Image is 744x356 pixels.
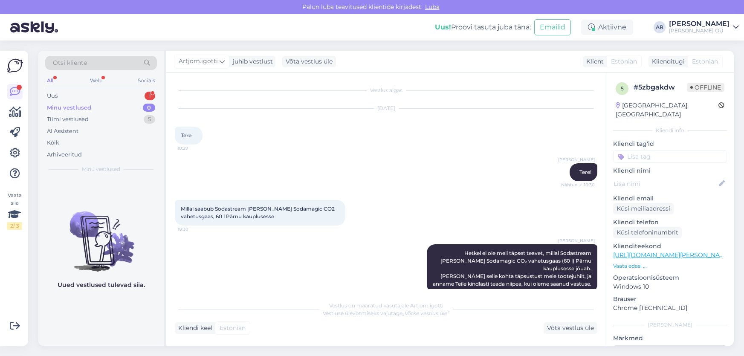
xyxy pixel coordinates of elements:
[613,273,727,282] p: Operatsioonisüsteem
[423,3,442,11] span: Luba
[613,282,727,291] p: Windows 10
[613,242,727,251] p: Klienditeekond
[613,203,674,214] div: Küsi meiliaadressi
[82,165,120,173] span: Minu vestlused
[613,251,731,259] a: [URL][DOMAIN_NAME][PERSON_NAME]
[58,281,145,289] p: Uued vestlused tulevad siia.
[7,191,22,230] div: Vaata siia
[613,321,727,329] div: [PERSON_NAME]
[613,227,682,238] div: Küsi telefoninumbrit
[282,56,336,67] div: Võta vestlus üle
[613,127,727,134] div: Kliendi info
[435,22,531,32] div: Proovi tasuta juba täna:
[38,196,164,273] img: No chats
[181,132,191,139] span: Tere
[47,104,91,112] div: Minu vestlused
[53,58,87,67] span: Otsi kliente
[534,19,571,35] button: Emailid
[145,92,155,100] div: 1
[179,57,218,66] span: Artjom.igotti
[435,23,451,31] b: Uus!
[634,82,687,93] div: # 5zbgakdw
[45,75,55,86] div: All
[669,20,739,34] a: [PERSON_NAME][PERSON_NAME] OÜ
[613,194,727,203] p: Kliendi email
[175,324,212,333] div: Kliendi keel
[177,226,209,232] span: 10:30
[613,150,727,163] input: Lisa tag
[47,139,59,147] div: Kõik
[613,218,727,227] p: Kliendi telefon
[613,166,727,175] p: Kliendi nimi
[613,262,727,270] p: Vaata edasi ...
[613,304,727,313] p: Chrome [TECHNICAL_ID]
[7,58,23,74] img: Askly Logo
[433,250,593,287] span: Hetkel ei ole meil täpset teavet, millal Sodastream [PERSON_NAME] Sodamagic CO₂ vahetusgaas (60 l...
[88,75,103,86] div: Web
[220,324,246,333] span: Estonian
[648,57,685,66] div: Klienditugi
[613,295,727,304] p: Brauser
[687,83,724,92] span: Offline
[144,115,155,124] div: 5
[669,27,730,34] div: [PERSON_NAME] OÜ
[7,222,22,230] div: 2 / 3
[611,57,637,66] span: Estonian
[229,57,273,66] div: juhib vestlust
[143,104,155,112] div: 0
[329,302,443,309] span: Vestlus on määratud kasutajale Artjom.igotti
[579,169,591,175] span: Tere!
[544,322,597,334] div: Võta vestlus üle
[177,145,209,151] span: 10:29
[323,310,449,316] span: Vestluse ülevõtmiseks vajutage
[616,101,718,119] div: [GEOGRAPHIC_DATA], [GEOGRAPHIC_DATA]
[558,156,595,163] span: [PERSON_NAME]
[175,104,597,112] div: [DATE]
[175,87,597,94] div: Vestlus algas
[47,151,82,159] div: Arhiveeritud
[613,139,727,148] p: Kliendi tag'id
[402,310,449,316] i: „Võtke vestlus üle”
[47,92,58,100] div: Uus
[692,57,718,66] span: Estonian
[583,57,604,66] div: Klient
[581,20,633,35] div: Aktiivne
[614,179,717,188] input: Lisa nimi
[561,182,595,188] span: Nähtud ✓ 10:30
[613,334,727,343] p: Märkmed
[136,75,157,86] div: Socials
[47,127,78,136] div: AI Assistent
[558,237,595,244] span: [PERSON_NAME]
[621,85,624,92] span: 5
[654,21,666,33] div: AR
[181,205,336,220] span: Millal saabub Sodastream [PERSON_NAME] Sodamagic CO2 vahetusgaas, 60 l Pärnu kauplusesse
[669,20,730,27] div: [PERSON_NAME]
[47,115,89,124] div: Tiimi vestlused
